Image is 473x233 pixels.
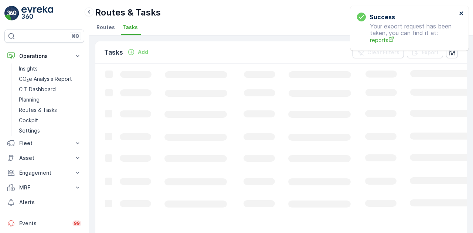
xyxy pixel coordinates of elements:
[19,75,72,83] p: CO₂e Analysis Report
[16,64,84,74] a: Insights
[19,117,38,124] p: Cockpit
[4,216,84,231] a: Events99
[4,165,84,180] button: Engagement
[19,220,68,227] p: Events
[21,6,53,21] img: logo_light-DOdMpM7g.png
[95,7,161,18] p: Routes & Tasks
[367,49,399,56] p: Clear Filters
[74,220,80,226] p: 99
[138,48,148,56] p: Add
[370,36,457,44] a: reports
[19,52,69,60] p: Operations
[125,48,151,56] button: Add
[19,184,69,191] p: MRF
[357,23,457,44] p: Your export request has been taken, you can find it at:
[16,126,84,136] a: Settings
[19,199,81,206] p: Alerts
[407,47,443,58] button: Export
[19,86,56,93] p: CIT Dashboard
[4,180,84,195] button: MRF
[19,106,57,114] p: Routes & Tasks
[353,47,404,58] button: Clear Filters
[422,49,439,56] p: Export
[104,47,123,58] p: Tasks
[459,10,464,17] button: close
[122,24,138,31] span: Tasks
[16,84,84,95] a: CIT Dashboard
[16,74,84,84] a: CO₂e Analysis Report
[16,95,84,105] a: Planning
[4,49,84,64] button: Operations
[19,65,38,72] p: Insights
[19,140,69,147] p: Fleet
[4,136,84,151] button: Fleet
[19,169,69,177] p: Engagement
[96,24,115,31] span: Routes
[4,6,19,21] img: logo
[16,115,84,126] a: Cockpit
[370,13,395,21] h3: Success
[19,154,69,162] p: Asset
[72,33,79,39] p: ⌘B
[4,195,84,210] a: Alerts
[4,151,84,165] button: Asset
[19,96,40,103] p: Planning
[19,127,40,134] p: Settings
[16,105,84,115] a: Routes & Tasks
